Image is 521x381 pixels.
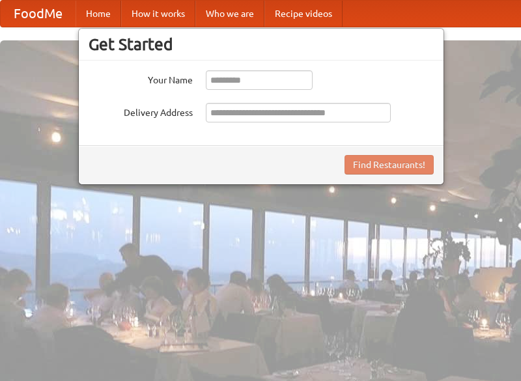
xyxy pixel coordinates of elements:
a: Recipe videos [264,1,343,27]
button: Find Restaurants! [345,155,434,175]
a: FoodMe [1,1,76,27]
a: Who we are [195,1,264,27]
h3: Get Started [89,35,434,54]
label: Your Name [89,70,193,87]
a: How it works [121,1,195,27]
label: Delivery Address [89,103,193,119]
a: Home [76,1,121,27]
